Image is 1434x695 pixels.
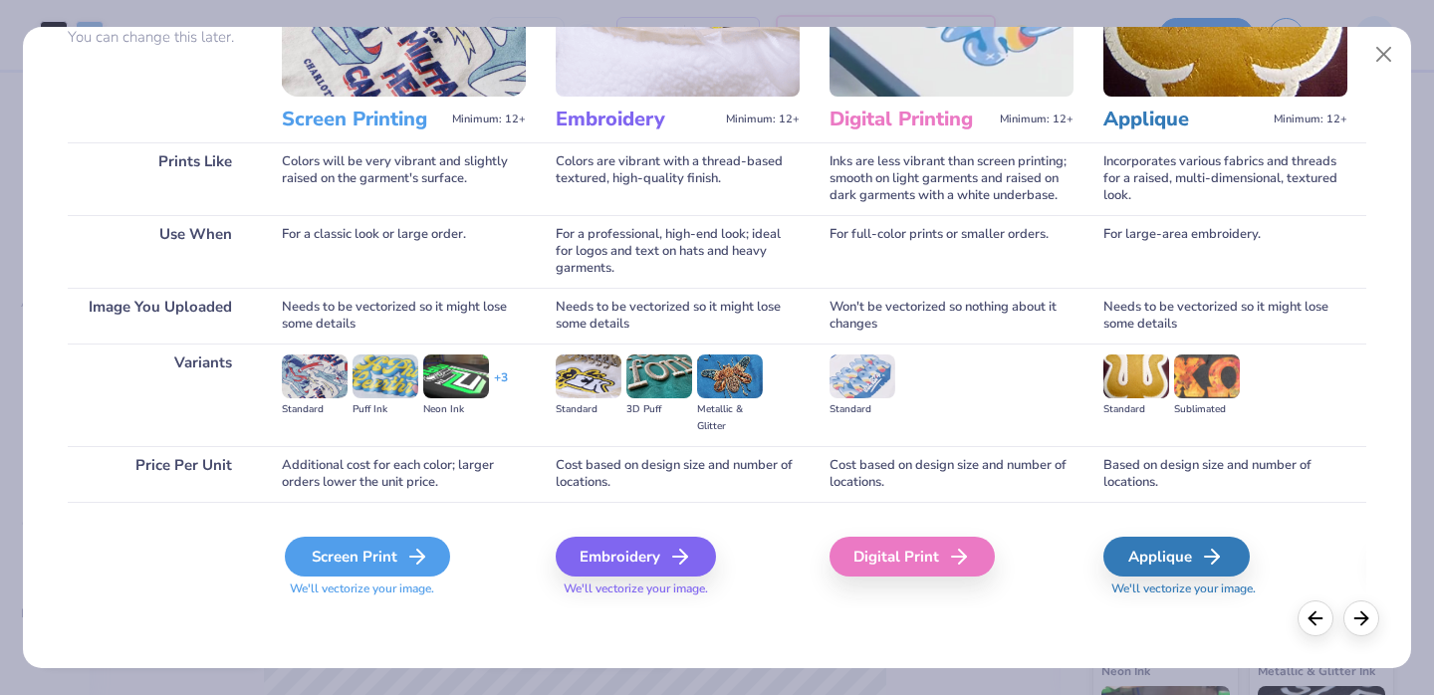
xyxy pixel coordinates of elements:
span: Minimum: 12+ [452,113,526,126]
span: Minimum: 12+ [1000,113,1074,126]
div: Image You Uploaded [68,288,252,344]
span: Minimum: 12+ [1274,113,1347,126]
p: You can change this later. [68,29,252,46]
button: Close [1365,36,1403,74]
div: Puff Ink [353,401,418,418]
img: Puff Ink [353,354,418,398]
img: Sublimated [1174,354,1240,398]
div: Use When [68,215,252,288]
div: Standard [830,401,895,418]
div: + 3 [494,369,508,403]
div: Incorporates various fabrics and threads for a raised, multi-dimensional, textured look. [1103,142,1347,215]
img: Neon Ink [423,354,489,398]
span: We'll vectorize your image. [1103,580,1347,597]
img: Standard [556,354,621,398]
div: Based on design size and number of locations. [1103,446,1347,502]
div: Variants [68,344,252,446]
div: Colors will be very vibrant and slightly raised on the garment's surface. [282,142,526,215]
div: For a professional, high-end look; ideal for logos and text on hats and heavy garments. [556,215,800,288]
div: Colors are vibrant with a thread-based textured, high-quality finish. [556,142,800,215]
div: Prints Like [68,142,252,215]
div: For full-color prints or smaller orders. [830,215,1074,288]
img: Standard [830,354,895,398]
div: Cost based on design size and number of locations. [556,446,800,502]
h3: Embroidery [556,107,718,132]
h3: Screen Printing [282,107,444,132]
div: Needs to be vectorized so it might lose some details [1103,288,1347,344]
div: For a classic look or large order. [282,215,526,288]
img: Standard [1103,354,1169,398]
div: 3D Puff [626,401,692,418]
h3: Applique [1103,107,1266,132]
img: Standard [282,354,348,398]
div: Metallic & Glitter [697,401,763,435]
div: Needs to be vectorized so it might lose some details [282,288,526,344]
div: Embroidery [556,537,716,577]
span: We'll vectorize your image. [282,580,526,597]
div: Additional cost for each color; larger orders lower the unit price. [282,446,526,502]
div: Standard [1103,401,1169,418]
div: Standard [282,401,348,418]
div: Won't be vectorized so nothing about it changes [830,288,1074,344]
div: Price Per Unit [68,446,252,502]
div: Inks are less vibrant than screen printing; smooth on light garments and raised on dark garments ... [830,142,1074,215]
div: Digital Print [830,537,995,577]
h3: Digital Printing [830,107,992,132]
img: Metallic & Glitter [697,354,763,398]
div: Neon Ink [423,401,489,418]
div: Sublimated [1174,401,1240,418]
img: 3D Puff [626,354,692,398]
div: Standard [556,401,621,418]
span: Minimum: 12+ [726,113,800,126]
div: For large-area embroidery. [1103,215,1347,288]
div: Cost based on design size and number of locations. [830,446,1074,502]
span: We'll vectorize your image. [556,580,800,597]
div: Applique [1103,537,1250,577]
div: Needs to be vectorized so it might lose some details [556,288,800,344]
div: Screen Print [285,537,450,577]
